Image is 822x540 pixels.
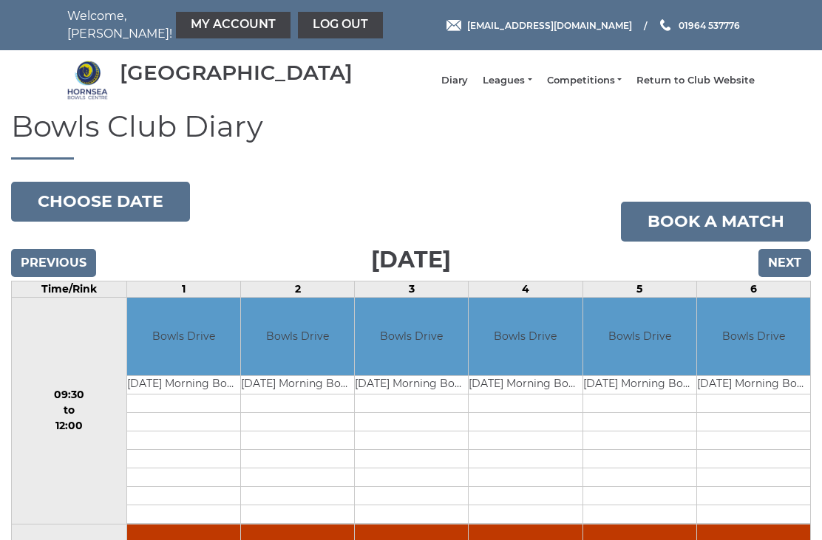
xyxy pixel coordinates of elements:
[11,249,96,277] input: Previous
[469,375,582,394] td: [DATE] Morning Bowls Club
[660,19,670,31] img: Phone us
[658,18,740,33] a: Phone us 01964 537776
[241,375,354,394] td: [DATE] Morning Bowls Club
[12,298,127,524] td: 09:30 to 12:00
[67,7,341,43] nav: Welcome, [PERSON_NAME]!
[67,60,108,100] img: Hornsea Bowls Centre
[547,74,622,87] a: Competitions
[120,61,353,84] div: [GEOGRAPHIC_DATA]
[636,74,755,87] a: Return to Club Website
[11,110,811,160] h1: Bowls Club Diary
[127,375,240,394] td: [DATE] Morning Bowls Club
[446,18,632,33] a: Email [EMAIL_ADDRESS][DOMAIN_NAME]
[241,298,354,375] td: Bowls Drive
[355,375,468,394] td: [DATE] Morning Bowls Club
[583,375,696,394] td: [DATE] Morning Bowls Club
[697,375,810,394] td: [DATE] Morning Bowls Club
[469,298,582,375] td: Bowls Drive
[12,281,127,298] td: Time/Rink
[621,202,811,242] a: Book a match
[240,281,354,298] td: 2
[298,12,383,38] a: Log out
[679,19,740,30] span: 01964 537776
[467,19,632,30] span: [EMAIL_ADDRESS][DOMAIN_NAME]
[127,298,240,375] td: Bowls Drive
[176,12,291,38] a: My Account
[582,281,696,298] td: 5
[469,281,582,298] td: 4
[11,182,190,222] button: Choose date
[583,298,696,375] td: Bowls Drive
[355,298,468,375] td: Bowls Drive
[697,298,810,375] td: Bowls Drive
[355,281,469,298] td: 3
[483,74,531,87] a: Leagues
[758,249,811,277] input: Next
[696,281,810,298] td: 6
[446,20,461,31] img: Email
[441,74,468,87] a: Diary
[126,281,240,298] td: 1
